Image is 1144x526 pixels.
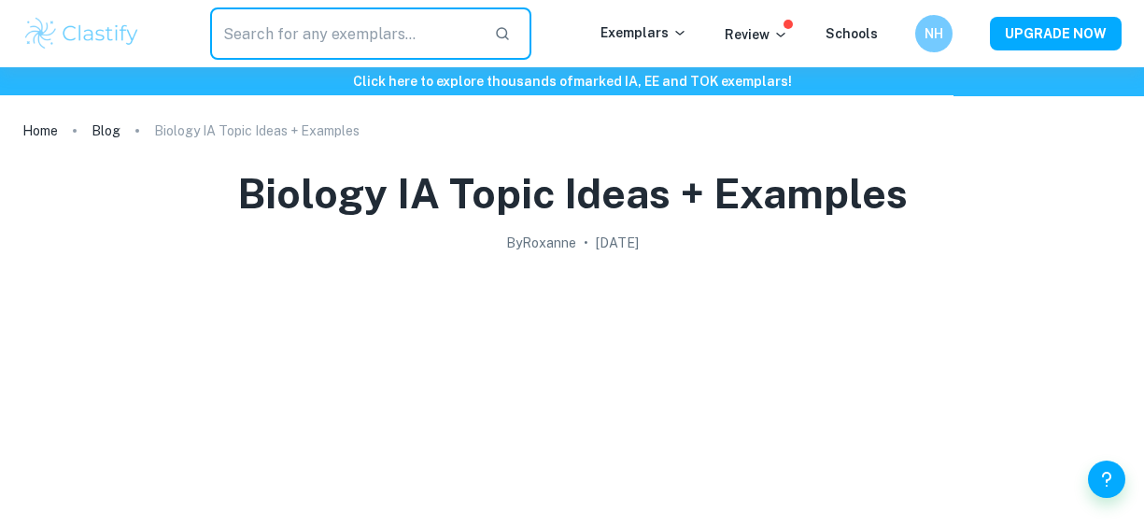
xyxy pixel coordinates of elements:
h2: [DATE] [596,233,639,253]
p: Biology IA Topic Ideas + Examples [154,121,360,141]
a: Schools [826,26,878,41]
h6: NH [924,23,945,44]
h2: By Roxanne [506,233,576,253]
a: Blog [92,118,120,144]
button: UPGRADE NOW [990,17,1122,50]
h1: Biology IA Topic Ideas + Examples [237,166,908,221]
button: Help and Feedback [1088,461,1125,498]
h6: Click here to explore thousands of marked IA, EE and TOK exemplars ! [4,71,1140,92]
p: • [584,233,588,253]
button: NH [915,15,953,52]
p: Review [725,24,788,45]
a: Home [22,118,58,144]
p: Exemplars [600,22,687,43]
img: Clastify logo [22,15,141,52]
input: Search for any exemplars... [210,7,479,60]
